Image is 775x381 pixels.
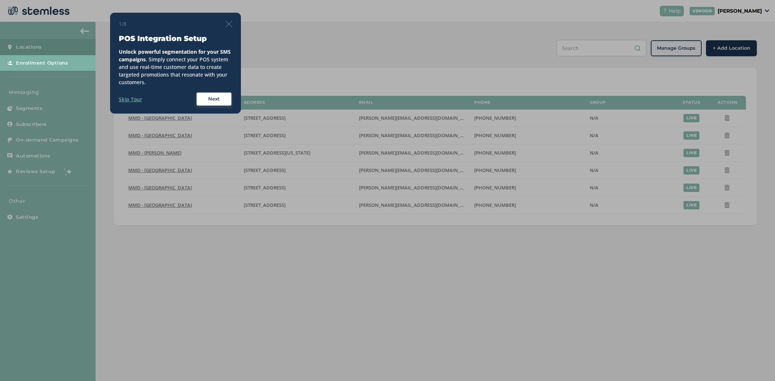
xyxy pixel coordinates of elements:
iframe: Chat Widget [739,346,775,381]
h3: POS Integration Setup [119,33,232,44]
strong: Unlock powerful segmentation for your SMS campaigns [119,48,231,63]
div: . Simply connect your POS system and use real-time customer data to create targeted promotions th... [119,48,232,86]
label: Skip Tour [119,95,142,103]
span: 1/8 [119,20,126,28]
img: icon-close-thin-accent-606ae9a3.svg [226,21,232,27]
span: Enrollment Options [16,60,68,67]
span: Next [208,95,220,103]
button: Next [196,92,232,106]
